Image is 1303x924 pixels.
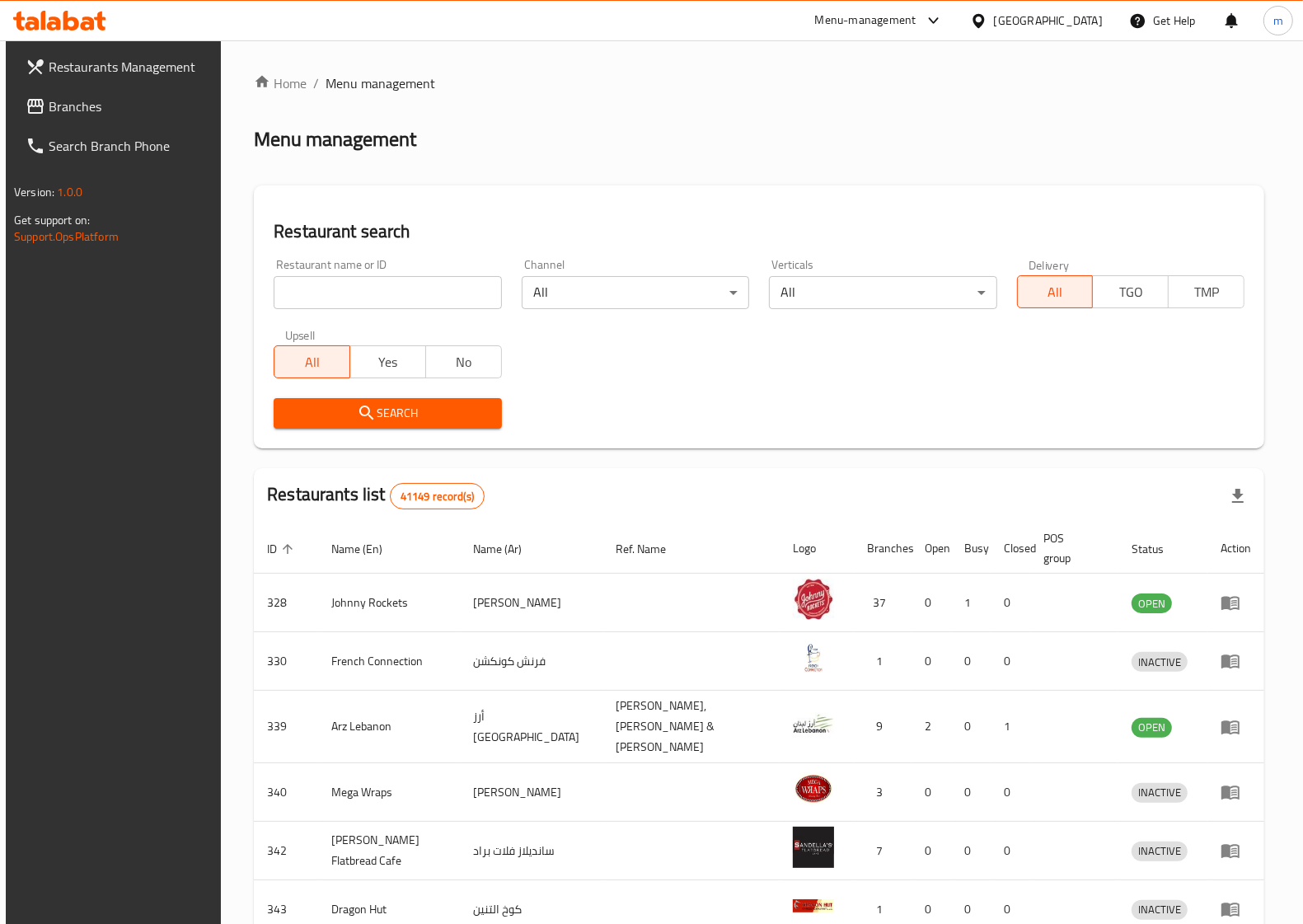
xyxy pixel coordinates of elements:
div: OPEN [1132,593,1172,613]
div: All [522,276,749,309]
button: Yes [349,345,426,378]
td: 3 [854,763,912,822]
img: Sandella's Flatbread Cafe [793,827,834,868]
a: Restaurants Management [12,47,223,87]
th: Branches [854,523,912,574]
label: Upsell [285,329,316,340]
span: INACTIVE [1132,842,1188,861]
div: INACTIVE [1132,652,1188,672]
span: Search [287,403,488,424]
span: Yes [357,350,419,374]
div: Total records count [390,483,485,509]
span: OPEN [1132,594,1172,613]
td: 2 [912,691,951,763]
span: Menu management [326,73,435,93]
td: 1 [854,632,912,691]
span: POS group [1043,528,1099,568]
td: 7 [854,822,912,880]
span: TGO [1099,280,1162,304]
div: Menu [1221,651,1251,671]
div: Menu [1221,593,1251,612]
th: Busy [951,523,991,574]
img: French Connection [793,637,834,678]
input: Search for restaurant name or ID.. [274,276,501,309]
button: TMP [1168,275,1244,308]
a: Branches [12,87,223,126]
td: 0 [912,822,951,880]
div: OPEN [1132,718,1172,738]
span: 1.0.0 [57,181,82,203]
div: INACTIVE [1132,783,1188,803]
th: Closed [991,523,1030,574]
td: 0 [912,763,951,822]
span: TMP [1175,280,1238,304]
th: Logo [780,523,854,574]
td: 0 [912,632,951,691]
td: 342 [254,822,318,880]
td: Mega Wraps [318,763,460,822]
button: All [274,345,350,378]
span: Search Branch Phone [49,136,210,156]
span: INACTIVE [1132,653,1188,672]
td: فرنش كونكشن [460,632,603,691]
div: [GEOGRAPHIC_DATA] [994,12,1103,30]
h2: Restaurants list [267,482,485,509]
span: Ref. Name [616,539,688,559]
td: 330 [254,632,318,691]
span: Version: [14,181,54,203]
button: Search [274,398,501,429]
th: Open [912,523,951,574]
span: ID [267,539,298,559]
button: TGO [1092,275,1169,308]
td: [PERSON_NAME] [460,574,603,632]
td: 0 [951,822,991,880]
td: 340 [254,763,318,822]
a: Home [254,73,307,93]
span: Name (En) [331,539,404,559]
img: Arz Lebanon [793,703,834,744]
div: Export file [1218,476,1258,516]
td: Johnny Rockets [318,574,460,632]
td: 0 [991,574,1030,632]
td: 0 [912,574,951,632]
td: [PERSON_NAME] [460,763,603,822]
td: [PERSON_NAME] Flatbread Cafe [318,822,460,880]
span: m [1273,12,1283,30]
td: 0 [951,763,991,822]
a: Search Branch Phone [12,126,223,166]
td: 339 [254,691,318,763]
div: Menu [1221,717,1251,737]
td: 0 [991,763,1030,822]
div: All [769,276,996,309]
div: Menu [1221,899,1251,919]
span: OPEN [1132,718,1172,737]
button: No [425,345,502,378]
span: 41149 record(s) [391,489,484,504]
div: Menu [1221,841,1251,861]
td: 0 [951,691,991,763]
td: 0 [951,632,991,691]
span: INACTIVE [1132,900,1188,919]
span: Branches [49,96,210,116]
th: Action [1207,523,1264,574]
td: 37 [854,574,912,632]
label: Delivery [1029,259,1070,270]
span: Restaurants Management [49,57,210,77]
span: No [433,350,495,374]
img: Johnny Rockets [793,579,834,620]
h2: Restaurant search [274,219,1244,244]
h2: Menu management [254,126,416,152]
td: أرز [GEOGRAPHIC_DATA] [460,691,603,763]
span: Name (Ar) [473,539,543,559]
td: 328 [254,574,318,632]
a: Support.OpsPlatform [14,226,119,247]
td: 1 [951,574,991,632]
td: French Connection [318,632,460,691]
span: All [281,350,344,374]
td: سانديلاز فلات براد [460,822,603,880]
td: 9 [854,691,912,763]
td: 1 [991,691,1030,763]
td: 0 [991,822,1030,880]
